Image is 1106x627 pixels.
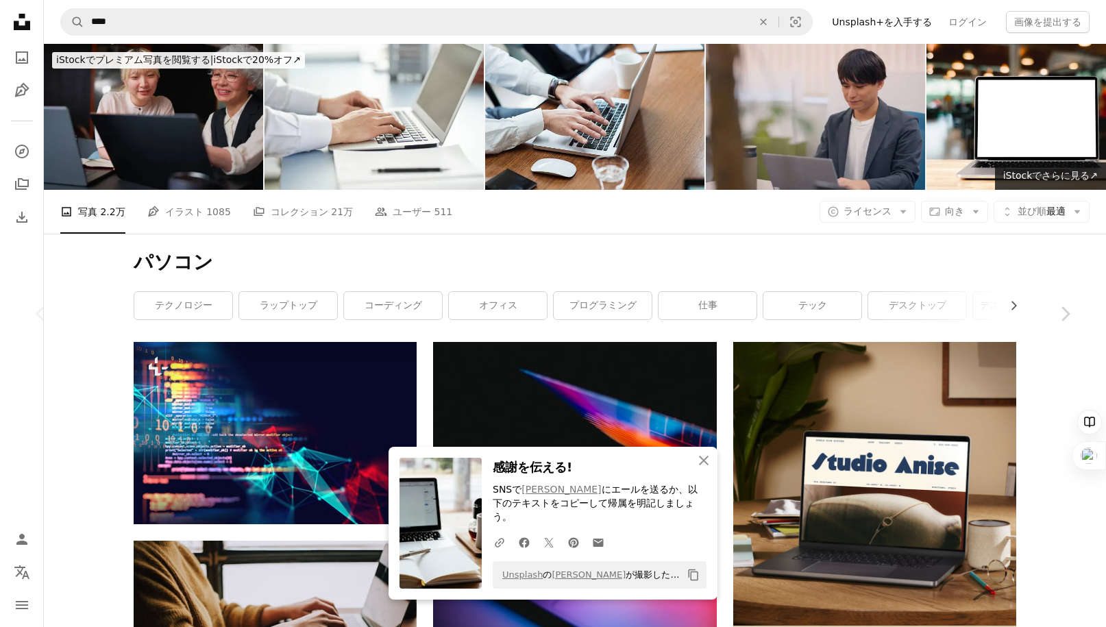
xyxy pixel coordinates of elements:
[495,564,682,586] span: の が撮影した写真
[537,528,561,556] a: Twitterでシェアする
[586,528,611,556] a: Eメールでシェアする
[375,190,452,234] a: ユーザー 511
[1018,205,1066,219] span: 最適
[682,563,705,587] button: クリップボードにコピーする
[1024,248,1106,380] a: 次へ
[706,44,925,190] img: Focused Businessman Working in a Green Office Environment
[44,44,263,190] img: Two Asian businesswoman are having business meeting and collaboration in modern office
[8,591,36,619] button: メニュー
[449,292,547,319] a: オフィス
[512,528,537,556] a: Facebookでシェアする
[973,292,1071,319] a: デスクトップコンピュータ
[820,201,915,223] button: ライセンス
[921,201,988,223] button: 向き
[44,44,313,77] a: iStockでプレミアム写真を閲覧する|iStockで20%オフ↗
[134,427,417,439] a: プログラミングコード、ソフトウェア開発者の抽象技術背景、およびコンピュータスクリプト
[253,190,353,234] a: コレクション 21万
[134,250,1016,275] h1: パソコン
[659,292,757,319] a: 仕事
[8,526,36,553] a: ログイン / 登録する
[265,44,484,190] img: ノートパソコンで資料を整理する男性施工管理技師の手元に
[434,204,453,219] span: 511
[239,292,337,319] a: ラップトップ
[994,201,1090,223] button: 並び順最適
[1006,11,1090,33] button: 画像を提出する
[1018,206,1046,217] span: 並び順
[56,54,213,65] span: iStockでプレミアム写真を閲覧する |
[561,528,586,556] a: Pinterestでシェアする
[134,342,417,524] img: プログラミングコード、ソフトウェア開発者の抽象技術背景、およびコンピュータスクリプト
[60,8,813,36] form: サイト内でビジュアルを探す
[61,9,84,35] button: Unsplashで検索する
[748,9,778,35] button: 全てクリア
[1003,170,1098,181] span: iStockでさらに見る ↗
[554,292,652,319] a: プログラミング
[552,569,626,580] a: [PERSON_NAME]
[8,204,36,231] a: ダウンロード履歴
[8,138,36,165] a: 探す
[763,292,861,319] a: テック
[8,171,36,198] a: コレクション
[824,11,940,33] a: Unsplash+を入手する
[779,9,812,35] button: ビジュアル検索
[147,190,231,234] a: イラスト 1085
[844,206,892,217] span: ライセンス
[56,54,301,65] span: iStockで20%オフ ↗
[493,483,706,524] p: SNSで にエールを送るか、以下のテキストをコピーして帰属を明記しましょう。
[134,292,232,319] a: テクノロジー
[995,162,1106,190] a: iStockでさらに見る↗
[8,558,36,586] button: 言語
[733,342,1016,625] img: file-1705123271268-c3eaf6a79b21image
[8,44,36,71] a: 写真
[485,44,704,190] img: ビジネスマン、ラップトップを使用している PC
[344,292,442,319] a: コーディング
[945,206,964,217] span: 向き
[8,77,36,104] a: イラスト
[493,458,706,478] h3: 感謝を伝える!
[940,11,995,33] a: ログイン
[502,569,543,580] a: Unsplash
[331,204,353,219] span: 21万
[206,204,231,219] span: 1085
[1001,292,1016,319] button: リストを右にスクロールする
[868,292,966,319] a: デスクトップ
[521,484,601,495] a: [PERSON_NAME]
